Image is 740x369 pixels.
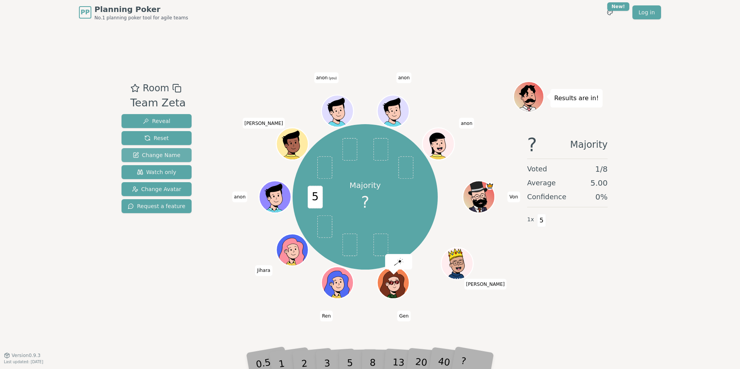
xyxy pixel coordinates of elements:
[132,185,182,193] span: Change Avatar
[527,164,547,174] span: Voted
[349,180,381,191] p: Majority
[4,360,43,364] span: Last updated: [DATE]
[133,151,180,159] span: Change Name
[314,72,339,83] span: Click to change your name
[570,135,608,154] span: Majority
[130,95,186,111] div: Team Zeta
[232,191,248,202] span: Click to change your name
[322,96,353,126] button: Click to change your avatar
[396,72,412,83] span: Click to change your name
[122,165,192,179] button: Watch only
[122,182,192,196] button: Change Avatar
[464,279,507,290] span: Click to change your name
[607,2,629,11] div: New!
[527,215,534,224] span: 1 x
[122,131,192,145] button: Reset
[122,199,192,213] button: Request a feature
[595,191,608,202] span: 0 %
[537,214,546,227] span: 5
[632,5,661,19] a: Log in
[243,118,285,129] span: Click to change your name
[507,191,520,202] span: Click to change your name
[307,186,322,208] span: 5
[397,311,410,321] span: Click to change your name
[603,5,617,19] button: New!
[527,191,566,202] span: Confidence
[486,182,494,190] span: Von is the host
[394,258,403,266] img: reveal
[122,148,192,162] button: Change Name
[128,202,185,210] span: Request a feature
[459,118,474,129] span: Click to change your name
[122,114,192,128] button: Reveal
[595,164,608,174] span: 1 / 8
[527,135,537,154] span: ?
[527,178,556,188] span: Average
[4,352,41,359] button: Version0.9.3
[328,77,337,80] span: (you)
[320,311,333,321] span: Click to change your name
[81,8,89,17] span: PP
[94,15,188,21] span: No.1 planning poker tool for agile teams
[590,178,608,188] span: 5.00
[255,265,272,276] span: Click to change your name
[144,134,169,142] span: Reset
[137,168,176,176] span: Watch only
[79,4,188,21] a: PPPlanning PokerNo.1 planning poker tool for agile teams
[143,81,169,95] span: Room
[361,191,369,214] span: ?
[143,117,170,125] span: Reveal
[130,81,140,95] button: Add as favourite
[94,4,188,15] span: Planning Poker
[12,352,41,359] span: Version 0.9.3
[554,93,599,104] p: Results are in!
